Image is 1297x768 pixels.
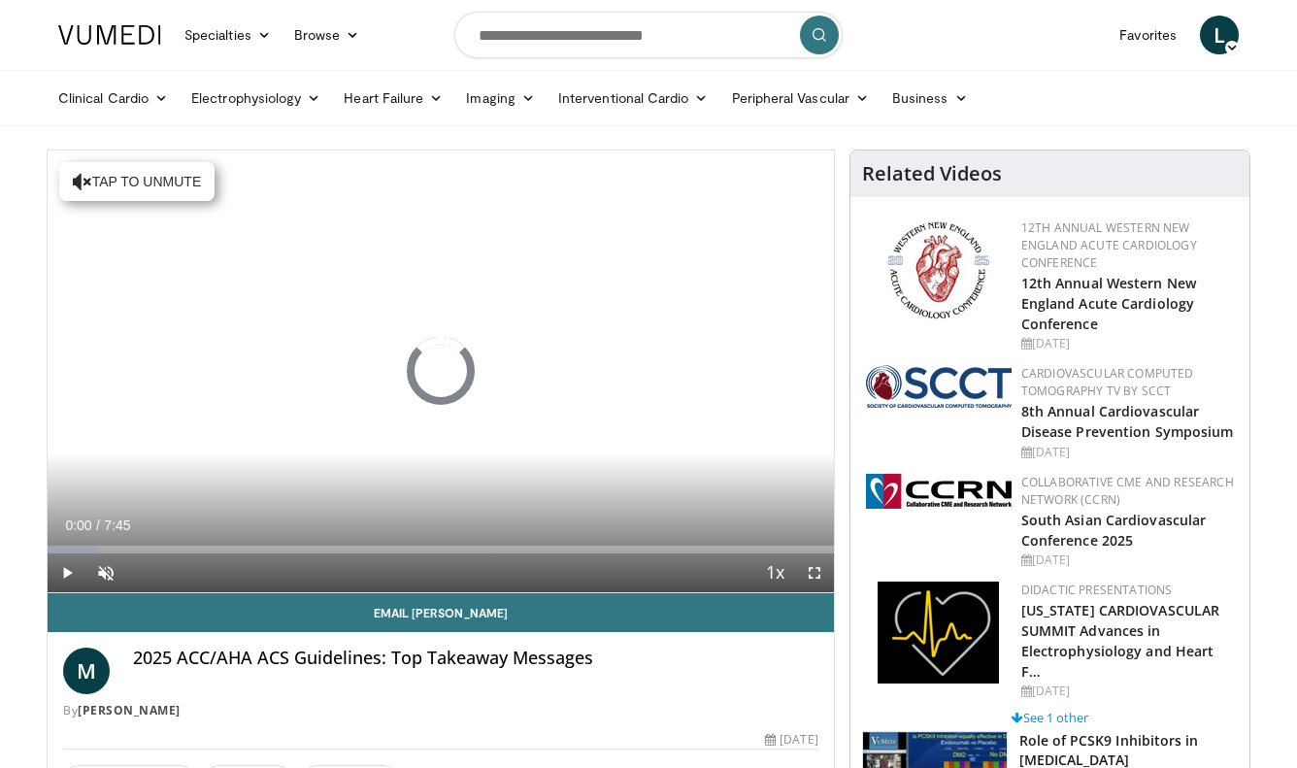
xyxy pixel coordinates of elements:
[59,162,215,201] button: Tap to unmute
[1021,402,1234,441] a: 8th Annual Cardiovascular Disease Prevention Symposium
[866,474,1012,509] img: a04ee3ba-8487-4636-b0fb-5e8d268f3737.png.150x105_q85_autocrop_double_scale_upscale_version-0.2.png
[547,79,720,117] a: Interventional Cardio
[1021,274,1196,333] a: 12th Annual Western New England Acute Cardiology Conference
[1021,683,1234,700] div: [DATE]
[78,702,181,718] a: [PERSON_NAME]
[1021,365,1194,399] a: Cardiovascular Computed Tomography TV by SCCT
[756,553,795,592] button: Playback Rate
[1012,709,1088,726] a: See 1 other
[48,553,86,592] button: Play
[1021,511,1207,550] a: South Asian Cardiovascular Conference 2025
[173,16,283,54] a: Specialties
[47,79,180,117] a: Clinical Cardio
[63,648,110,694] a: M
[454,12,843,58] input: Search topics, interventions
[878,582,999,684] img: 1860aa7a-ba06-47e3-81a4-3dc728c2b4cf.png.150x105_q85_autocrop_double_scale_upscale_version-0.2.png
[1200,16,1239,54] a: L
[1108,16,1188,54] a: Favorites
[1021,582,1234,599] div: Didactic Presentations
[58,25,161,45] img: VuMedi Logo
[1021,474,1234,508] a: Collaborative CME and Research Network (CCRN)
[65,518,91,533] span: 0:00
[795,553,834,592] button: Fullscreen
[1021,444,1234,461] div: [DATE]
[283,16,372,54] a: Browse
[862,162,1002,185] h4: Related Videos
[884,219,992,321] img: 0954f259-7907-4053-a817-32a96463ecc8.png.150x105_q85_autocrop_double_scale_upscale_version-0.2.png
[454,79,547,117] a: Imaging
[881,79,980,117] a: Business
[133,648,818,669] h4: 2025 ACC/AHA ACS Guidelines: Top Takeaway Messages
[1021,551,1234,569] div: [DATE]
[1021,219,1197,271] a: 12th Annual Western New England Acute Cardiology Conference
[866,365,1012,408] img: 51a70120-4f25-49cc-93a4-67582377e75f.png.150x105_q85_autocrop_double_scale_upscale_version-0.2.png
[180,79,332,117] a: Electrophysiology
[720,79,881,117] a: Peripheral Vascular
[48,593,834,632] a: Email [PERSON_NAME]
[104,518,130,533] span: 7:45
[1021,601,1220,681] a: [US_STATE] CARDIOVASCULAR SUMMIT Advances in Electrophysiology and Heart F…
[1021,335,1234,352] div: [DATE]
[96,518,100,533] span: /
[86,553,125,592] button: Unmute
[63,702,818,719] div: By
[48,150,834,593] video-js: Video Player
[332,79,454,117] a: Heart Failure
[765,731,817,749] div: [DATE]
[48,546,834,553] div: Progress Bar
